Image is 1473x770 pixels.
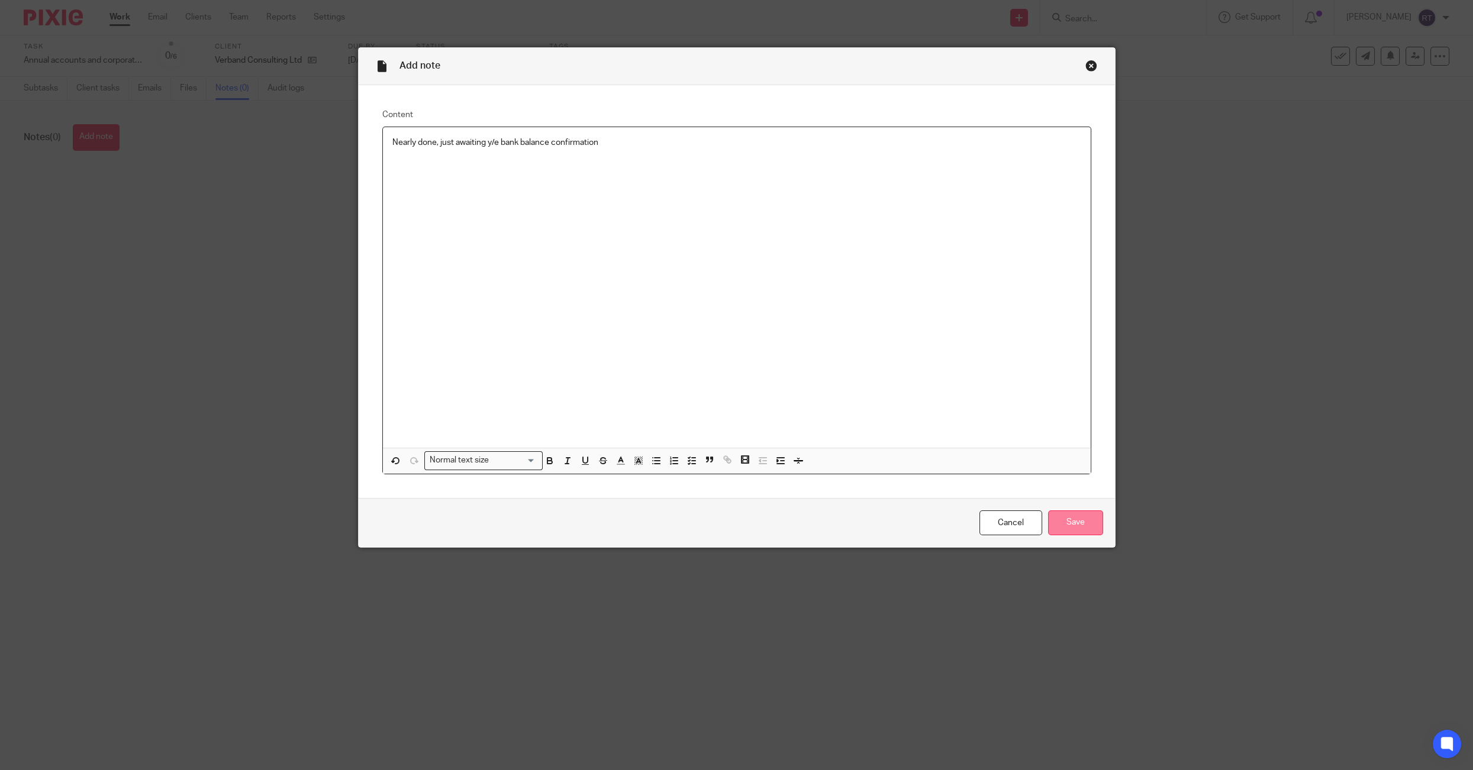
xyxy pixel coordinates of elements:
label: Content [382,109,1091,121]
span: Add note [399,61,440,70]
input: Search for option [492,454,535,467]
span: Normal text size [427,454,492,467]
div: Search for option [424,451,543,470]
p: Nearly done, just awaiting y/e bank balance confirmation [392,137,1081,148]
a: Cancel [979,510,1042,536]
div: Close this dialog window [1085,60,1097,72]
input: Save [1048,510,1103,536]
